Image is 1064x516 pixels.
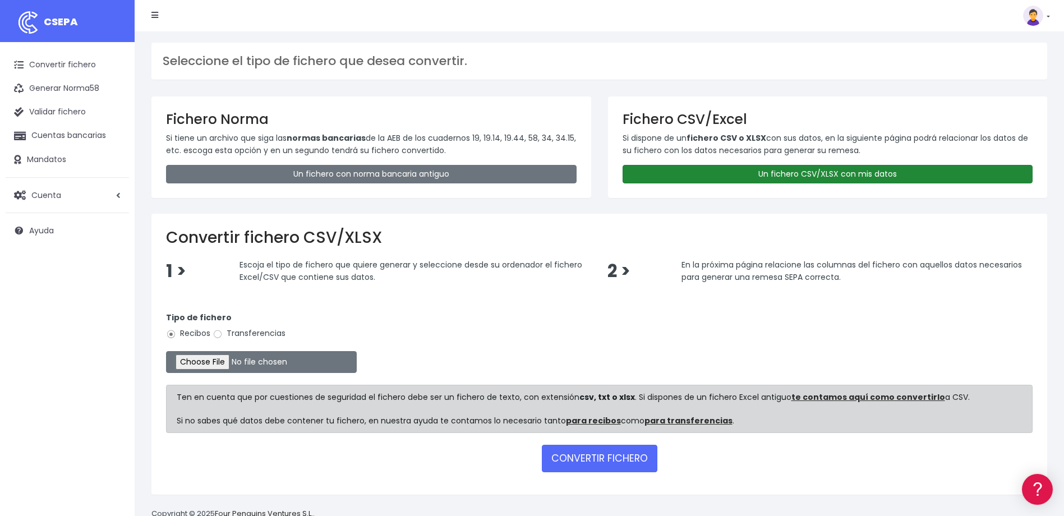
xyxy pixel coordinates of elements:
img: profile [1023,6,1043,26]
a: te contamos aquí como convertirlo [791,391,945,403]
span: 1 > [166,259,186,283]
a: Cuentas bancarias [6,124,129,148]
a: Cuenta [6,183,129,207]
div: Información general [11,78,213,89]
h3: Seleccione el tipo de fichero que desea convertir. [163,54,1036,68]
strong: normas bancarias [287,132,366,144]
a: Convertir fichero [6,53,129,77]
a: Validar fichero [6,100,129,124]
a: Problemas habituales [11,159,213,177]
a: Mandatos [6,148,129,172]
a: API [11,287,213,304]
h3: Fichero CSV/Excel [623,111,1033,127]
a: Formatos [11,142,213,159]
div: Ten en cuenta que por cuestiones de seguridad el fichero debe ser un fichero de texto, con extens... [166,385,1033,433]
button: CONVERTIR FICHERO [542,445,657,472]
button: Contáctanos [11,300,213,320]
span: Cuenta [31,189,61,200]
a: Generar Norma58 [6,77,129,100]
a: Un fichero con norma bancaria antiguo [166,165,577,183]
a: para recibos [566,415,621,426]
h2: Convertir fichero CSV/XLSX [166,228,1033,247]
span: Escoja el tipo de fichero que quiere generar y seleccione desde su ordenador el fichero Excel/CSV... [239,259,582,283]
a: Ayuda [6,219,129,242]
a: Perfiles de empresas [11,194,213,211]
span: CSEPA [44,15,78,29]
p: Si dispone de un con sus datos, en la siguiente página podrá relacionar los datos de su fichero c... [623,132,1033,157]
h3: Fichero Norma [166,111,577,127]
span: Ayuda [29,225,54,236]
a: Videotutoriales [11,177,213,194]
a: Un fichero CSV/XLSX con mis datos [623,165,1033,183]
a: POWERED BY ENCHANT [154,323,216,334]
strong: fichero CSV o XLSX [687,132,766,144]
a: Información general [11,95,213,113]
div: Convertir ficheros [11,124,213,135]
p: Si tiene un archivo que siga las de la AEB de los cuadernos 19, 19.14, 19.44, 58, 34, 34.15, etc.... [166,132,577,157]
a: para transferencias [644,415,733,426]
strong: csv, txt o xlsx [579,391,635,403]
div: Programadores [11,269,213,280]
label: Transferencias [213,328,285,339]
img: logo [14,8,42,36]
strong: Tipo de fichero [166,312,232,323]
span: En la próxima página relacione las columnas del fichero con aquellos datos necesarios para genera... [681,259,1022,283]
span: 2 > [607,259,630,283]
a: General [11,241,213,258]
label: Recibos [166,328,210,339]
div: Facturación [11,223,213,233]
